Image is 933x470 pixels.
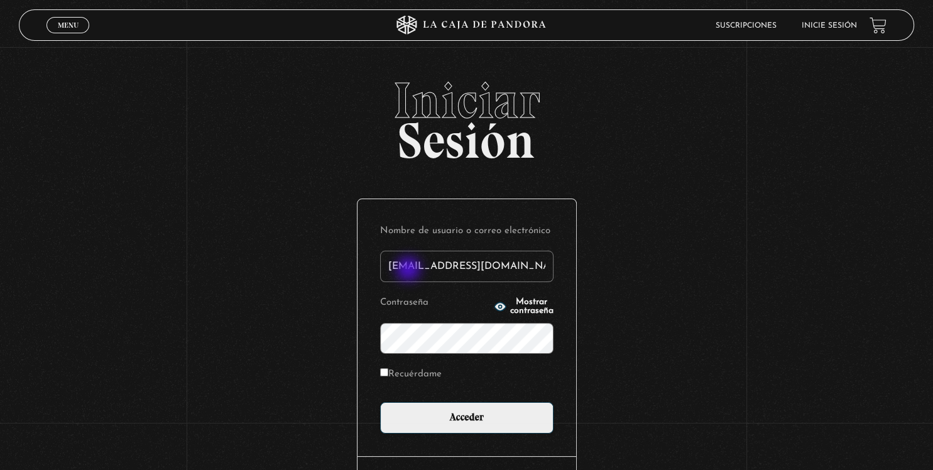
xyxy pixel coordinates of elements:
h2: Sesión [19,75,915,156]
input: Acceder [380,402,554,434]
input: Recuérdame [380,368,388,376]
a: Inicie sesión [802,22,857,30]
a: Suscripciones [716,22,777,30]
a: View your shopping cart [870,16,887,33]
span: Mostrar contraseña [510,298,554,315]
label: Contraseña [380,293,490,313]
span: Iniciar [19,75,915,126]
span: Cerrar [53,32,83,41]
label: Nombre de usuario o correo electrónico [380,222,554,241]
span: Menu [58,21,79,29]
button: Mostrar contraseña [494,298,554,315]
label: Recuérdame [380,365,442,385]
